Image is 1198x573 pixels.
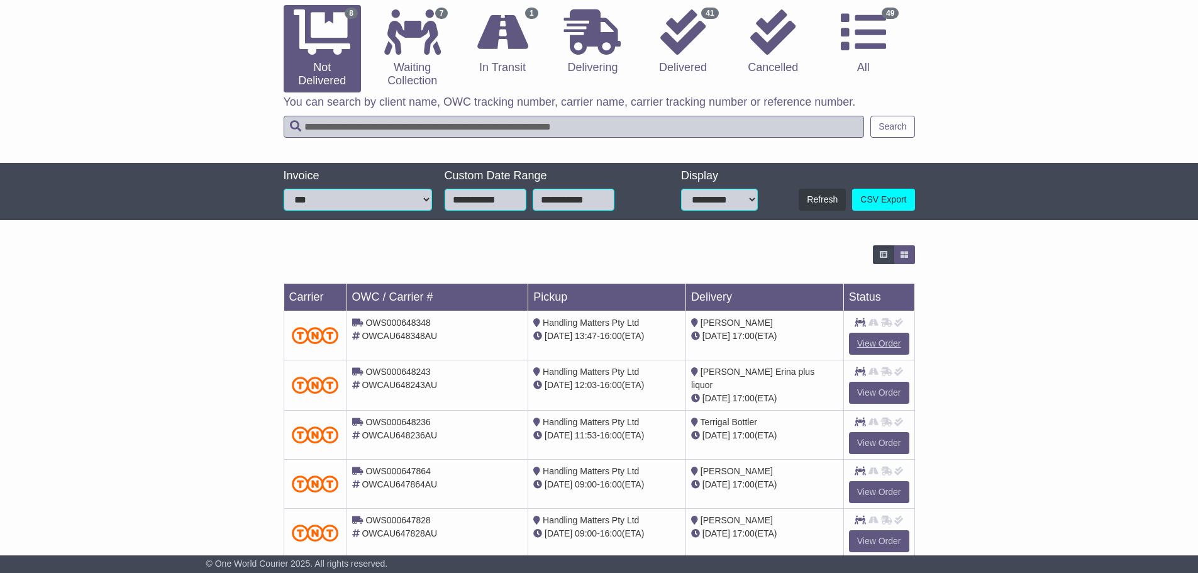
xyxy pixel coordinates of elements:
[362,430,437,440] span: OWCAU648236AU
[545,380,572,390] span: [DATE]
[445,169,646,183] div: Custom Date Range
[702,393,730,403] span: [DATE]
[533,527,680,540] div: - (ETA)
[691,527,838,540] div: (ETA)
[701,8,718,19] span: 41
[545,479,572,489] span: [DATE]
[345,8,358,19] span: 8
[575,331,597,341] span: 13:47
[284,5,361,92] a: 8 Not Delivered
[365,367,431,377] span: OWS000648243
[347,284,528,311] td: OWC / Carrier #
[575,380,597,390] span: 12:03
[733,430,755,440] span: 17:00
[733,479,755,489] span: 17:00
[525,8,538,19] span: 1
[691,478,838,491] div: (ETA)
[681,169,758,183] div: Display
[545,528,572,538] span: [DATE]
[362,479,437,489] span: OWCAU647864AU
[533,330,680,343] div: - (ETA)
[554,5,631,79] a: Delivering
[292,525,339,542] img: TNT_Domestic.png
[852,189,914,211] a: CSV Export
[543,515,639,525] span: Handling Matters Pty Ltd
[545,331,572,341] span: [DATE]
[292,327,339,344] img: TNT_Domestic.png
[843,284,914,311] td: Status
[292,426,339,443] img: TNT_Domestic.png
[849,382,909,404] a: View Order
[533,478,680,491] div: - (ETA)
[691,367,814,390] span: [PERSON_NAME] Erina plus liquor
[691,330,838,343] div: (ETA)
[362,380,437,390] span: OWCAU648243AU
[365,515,431,525] span: OWS000647828
[362,331,437,341] span: OWCAU648348AU
[849,333,909,355] a: View Order
[799,189,846,211] button: Refresh
[733,393,755,403] span: 17:00
[575,430,597,440] span: 11:53
[543,466,639,476] span: Handling Matters Pty Ltd
[365,318,431,328] span: OWS000648348
[463,5,541,79] a: 1 In Transit
[362,528,437,538] span: OWCAU647828AU
[575,479,597,489] span: 09:00
[600,528,622,538] span: 16:00
[702,479,730,489] span: [DATE]
[735,5,812,79] a: Cancelled
[691,392,838,405] div: (ETA)
[882,8,899,19] span: 49
[543,318,639,328] span: Handling Matters Pty Ltd
[528,284,686,311] td: Pickup
[701,515,773,525] span: [PERSON_NAME]
[206,559,388,569] span: © One World Courier 2025. All rights reserved.
[702,430,730,440] span: [DATE]
[849,481,909,503] a: View Order
[685,284,843,311] td: Delivery
[600,430,622,440] span: 16:00
[545,430,572,440] span: [DATE]
[543,367,639,377] span: Handling Matters Pty Ltd
[575,528,597,538] span: 09:00
[292,377,339,394] img: TNT_Domestic.png
[702,528,730,538] span: [DATE]
[702,331,730,341] span: [DATE]
[284,169,432,183] div: Invoice
[533,429,680,442] div: - (ETA)
[533,379,680,392] div: - (ETA)
[849,530,909,552] a: View Order
[543,417,639,427] span: Handling Matters Pty Ltd
[849,432,909,454] a: View Order
[824,5,902,79] a: 49 All
[600,479,622,489] span: 16:00
[870,116,914,138] button: Search
[600,331,622,341] span: 16:00
[733,331,755,341] span: 17:00
[435,8,448,19] span: 7
[292,476,339,492] img: TNT_Domestic.png
[600,380,622,390] span: 16:00
[644,5,721,79] a: 41 Delivered
[374,5,451,92] a: 7 Waiting Collection
[691,429,838,442] div: (ETA)
[365,417,431,427] span: OWS000648236
[284,96,915,109] p: You can search by client name, OWC tracking number, carrier name, carrier tracking number or refe...
[284,284,347,311] td: Carrier
[701,318,773,328] span: [PERSON_NAME]
[365,466,431,476] span: OWS000647864
[733,528,755,538] span: 17:00
[701,466,773,476] span: [PERSON_NAME]
[701,417,757,427] span: Terrigal Bottler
